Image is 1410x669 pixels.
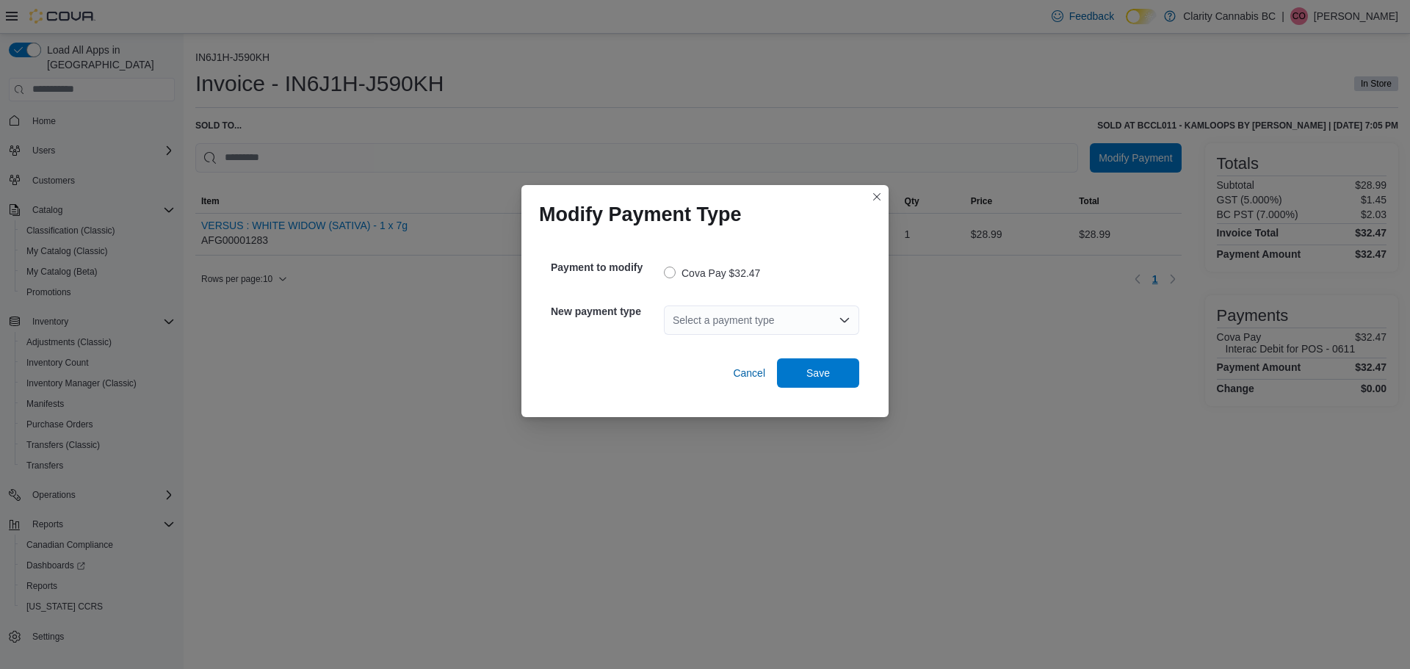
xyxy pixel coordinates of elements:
button: Cancel [727,358,771,388]
h5: Payment to modify [551,253,661,282]
input: Accessible screen reader label [673,311,674,329]
span: Cancel [733,366,765,380]
label: Cova Pay $32.47 [664,264,760,282]
span: Save [806,366,830,380]
button: Open list of options [839,314,850,326]
h5: New payment type [551,297,661,326]
h1: Modify Payment Type [539,203,742,226]
button: Closes this modal window [868,188,886,206]
button: Save [777,358,859,388]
